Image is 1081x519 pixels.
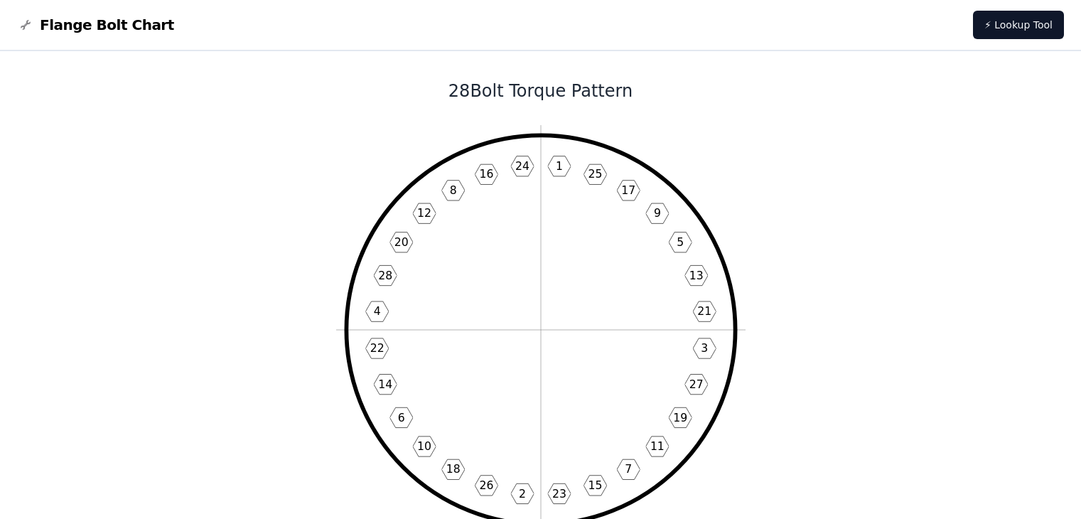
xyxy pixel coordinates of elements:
[697,304,711,318] text: 21
[650,439,664,453] text: 11
[552,487,566,501] text: 23
[159,80,923,102] h1: 28 Bolt Torque Pattern
[378,378,392,391] text: 14
[449,183,456,197] text: 8
[689,269,703,282] text: 13
[588,478,602,492] text: 15
[446,462,460,476] text: 18
[689,378,703,391] text: 27
[701,341,708,355] text: 3
[625,462,632,476] text: 7
[653,206,660,220] text: 9
[479,167,493,181] text: 16
[515,159,529,173] text: 24
[677,235,684,249] text: 5
[17,15,174,35] a: Flange Bolt Chart LogoFlange Bolt Chart
[519,487,526,501] text: 2
[370,341,384,355] text: 22
[394,235,408,249] text: 20
[40,15,174,35] span: Flange Bolt Chart
[17,16,34,33] img: Flange Bolt Chart Logo
[397,411,404,424] text: 6
[479,478,493,492] text: 26
[673,411,687,424] text: 19
[973,11,1064,39] a: ⚡ Lookup Tool
[417,206,431,220] text: 12
[621,183,635,197] text: 17
[588,167,602,181] text: 25
[373,304,380,318] text: 4
[378,269,392,282] text: 28
[555,159,562,173] text: 1
[417,439,431,453] text: 10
